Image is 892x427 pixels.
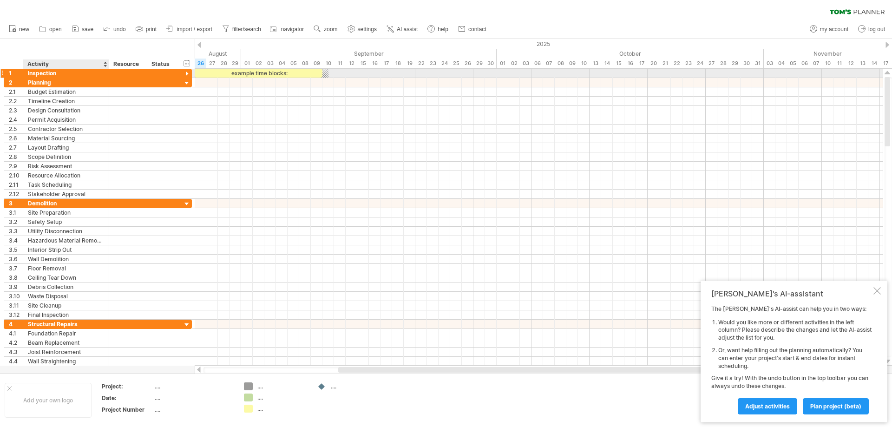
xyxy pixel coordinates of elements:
[28,217,104,226] div: Safety Setup
[397,26,418,33] span: AI assist
[9,199,23,208] div: 3
[9,115,23,124] div: 2.4
[485,59,497,68] div: Tuesday, 30 September 2025
[27,59,104,69] div: Activity
[497,49,764,59] div: October 2025
[82,26,93,33] span: save
[9,143,23,152] div: 2.7
[28,180,104,189] div: Task Scheduling
[636,59,648,68] div: Friday, 17 October 2025
[28,171,104,180] div: Resource Allocation
[7,23,32,35] a: new
[764,59,775,68] div: Monday, 3 November 2025
[9,227,23,236] div: 3.3
[28,320,104,328] div: Structural Repairs
[799,59,810,68] div: Thursday, 6 November 2025
[369,59,380,68] div: Tuesday, 16 September 2025
[311,23,340,35] a: zoom
[133,23,159,35] a: print
[37,23,65,35] a: open
[775,59,787,68] div: Tuesday, 4 November 2025
[807,23,851,35] a: my account
[28,190,104,198] div: Stakeholder Approval
[357,59,369,68] div: Monday, 15 September 2025
[659,59,671,68] div: Tuesday, 21 October 2025
[803,398,869,414] a: plan project (beta)
[151,59,172,69] div: Status
[264,59,276,68] div: Wednesday, 3 September 2025
[880,59,892,68] div: Monday, 17 November 2025
[520,59,531,68] div: Friday, 3 October 2025
[9,125,23,133] div: 2.5
[28,152,104,161] div: Scope Definition
[28,310,104,319] div: Final Inspection
[566,59,578,68] div: Thursday, 9 October 2025
[28,338,104,347] div: Beam Replacement
[322,59,334,68] div: Wednesday, 10 September 2025
[857,59,868,68] div: Thursday, 13 November 2025
[508,59,520,68] div: Thursday, 2 October 2025
[155,394,233,402] div: ....
[380,59,392,68] div: Wednesday, 17 September 2025
[9,78,23,87] div: 2
[845,59,857,68] div: Wednesday, 12 November 2025
[624,59,636,68] div: Thursday, 16 October 2025
[745,403,790,410] span: Adjust activities
[613,59,624,68] div: Wednesday, 15 October 2025
[822,59,833,68] div: Monday, 10 November 2025
[462,59,473,68] div: Friday, 26 September 2025
[28,199,104,208] div: Demolition
[497,59,508,68] div: Wednesday, 1 October 2025
[28,236,104,245] div: Hazardous Material Removal
[9,134,23,143] div: 2.6
[9,338,23,347] div: 4.2
[269,23,307,35] a: navigator
[155,406,233,414] div: ....
[9,282,23,291] div: 3.9
[9,273,23,282] div: 3.8
[706,59,717,68] div: Monday, 27 October 2025
[346,59,357,68] div: Friday, 12 September 2025
[729,59,741,68] div: Wednesday, 29 October 2025
[195,59,206,68] div: Tuesday, 26 August 2025
[9,190,23,198] div: 2.12
[28,143,104,152] div: Layout Drafting
[578,59,590,68] div: Friday, 10 October 2025
[257,405,308,413] div: ....
[9,255,23,263] div: 3.6
[531,59,543,68] div: Monday, 6 October 2025
[334,59,346,68] div: Thursday, 11 September 2025
[281,26,304,33] span: navigator
[711,305,872,414] div: The [PERSON_NAME]'s AI-assist can help you in two ways: Give it a try! With the undo button in th...
[28,97,104,105] div: Timeline Creation
[694,59,706,68] div: Friday, 24 October 2025
[28,134,104,143] div: Material Sourcing
[671,59,682,68] div: Wednesday, 22 October 2025
[257,382,308,390] div: ....
[9,329,23,338] div: 4.1
[9,348,23,356] div: 4.3
[9,152,23,161] div: 2.8
[28,227,104,236] div: Utility Disconnection
[177,26,212,33] span: import / export
[164,23,215,35] a: import / export
[288,59,299,68] div: Friday, 5 September 2025
[253,59,264,68] div: Tuesday, 2 September 2025
[9,97,23,105] div: 2.2
[9,264,23,273] div: 3.7
[682,59,694,68] div: Thursday, 23 October 2025
[311,59,322,68] div: Tuesday, 9 September 2025
[28,329,104,338] div: Foundation Repair
[218,59,230,68] div: Thursday, 28 August 2025
[28,125,104,133] div: Contractor Selection
[787,59,799,68] div: Wednesday, 5 November 2025
[456,23,489,35] a: contact
[28,273,104,282] div: Ceiling Tear Down
[28,301,104,310] div: Site Cleanup
[230,59,241,68] div: Friday, 29 August 2025
[543,59,555,68] div: Tuesday, 7 October 2025
[9,162,23,171] div: 2.9
[425,23,451,35] a: help
[404,59,415,68] div: Friday, 19 September 2025
[9,292,23,301] div: 3.10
